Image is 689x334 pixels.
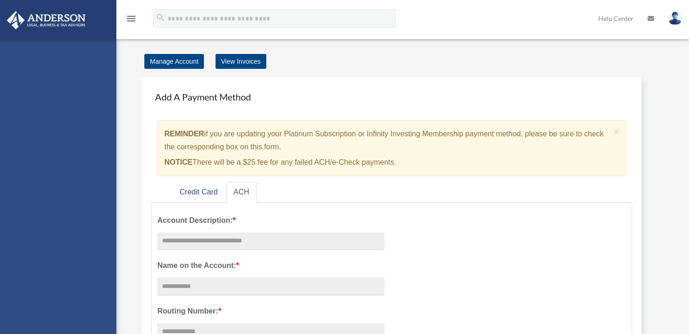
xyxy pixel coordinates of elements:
button: Close [614,127,620,136]
div: if you are updating your Platinum Subscription or Infinity Investing Membership payment method, p... [157,120,627,176]
a: ACH [226,182,257,203]
i: menu [126,13,137,24]
p: There will be a $25 fee for any failed ACH/e-Check payments. [164,156,610,169]
img: Anderson Advisors Platinum Portal [4,11,88,29]
a: View Invoices [216,54,266,69]
h4: Add A Payment Method [151,87,632,107]
label: Account Description: [157,214,385,227]
label: Routing Number: [157,305,385,318]
img: User Pic [668,12,682,25]
a: Manage Account [144,54,204,69]
i: search [155,13,166,23]
strong: NOTICE [164,158,192,166]
a: Credit Card [172,182,225,203]
label: Name on the Account: [157,259,385,272]
span: × [614,126,620,137]
strong: REMINDER [164,130,204,138]
a: menu [126,16,137,24]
